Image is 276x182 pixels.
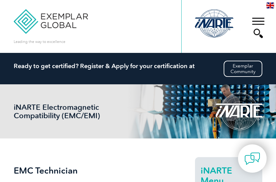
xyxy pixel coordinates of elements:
h1: iNARTE Electromagnetic Compatibility (EMC/EMI) [14,103,107,120]
p: Leading the way to excellence [14,38,65,45]
img: contact-chat.png [245,151,260,166]
h2: Ready to get certified? Register & Apply for your certification at [14,62,262,70]
img: en [266,2,274,8]
h2: EMC Technician [14,166,188,175]
a: ExemplarCommunity [224,61,262,77]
